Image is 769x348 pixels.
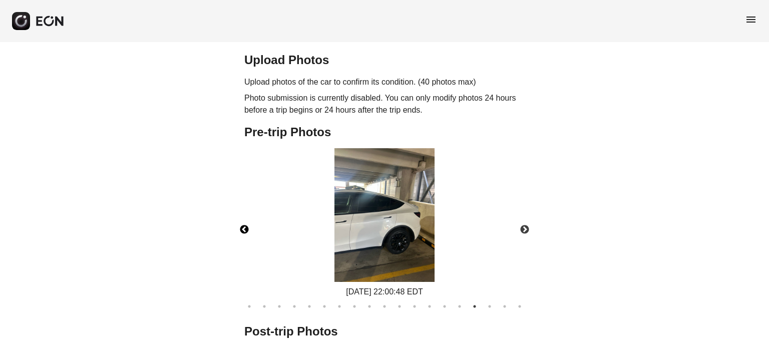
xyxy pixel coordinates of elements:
[244,76,525,88] p: Upload photos of the car to confirm its condition. (40 photos max)
[244,52,525,68] h2: Upload Photos
[289,301,299,311] button: 4
[500,301,510,311] button: 18
[304,301,314,311] button: 5
[379,301,390,311] button: 10
[455,301,465,311] button: 15
[274,301,284,311] button: 3
[334,148,435,282] img: https://fastfleet.me/rails/active_storage/blobs/redirect/eyJfcmFpbHMiOnsibWVzc2FnZSI6IkJBaHBBelFz...
[440,301,450,311] button: 14
[334,301,344,311] button: 7
[319,301,329,311] button: 6
[410,301,420,311] button: 12
[244,323,525,339] h2: Post-trip Photos
[395,301,405,311] button: 11
[334,286,435,298] div: [DATE] 22:00:48 EDT
[745,14,757,26] span: menu
[485,301,495,311] button: 17
[259,301,269,311] button: 2
[507,212,542,247] button: Next
[470,301,480,311] button: 16
[227,212,262,247] button: Previous
[515,301,525,311] button: 19
[244,124,525,140] h2: Pre-trip Photos
[425,301,435,311] button: 13
[244,92,525,116] p: Photo submission is currently disabled. You can only modify photos 24 hours before a trip begins ...
[349,301,359,311] button: 8
[364,301,374,311] button: 9
[244,301,254,311] button: 1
